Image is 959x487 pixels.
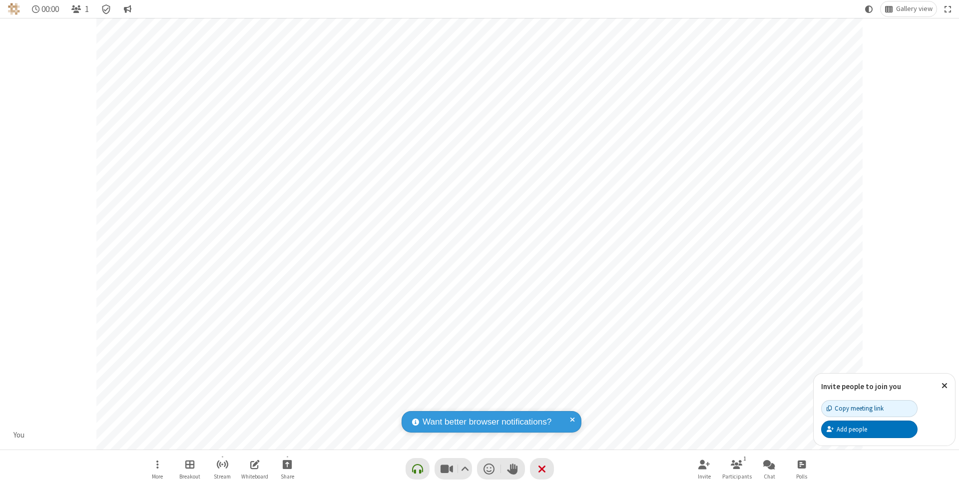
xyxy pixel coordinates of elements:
button: Invite participants (⌘+Shift+I) [689,455,719,483]
label: Invite people to join you [821,382,901,391]
button: Copy meeting link [821,400,918,417]
button: Manage Breakout Rooms [175,455,205,483]
button: Open participant list [67,1,93,16]
button: End or leave meeting [530,458,554,480]
button: Send a reaction [477,458,501,480]
img: QA Selenium DO NOT DELETE OR CHANGE [8,3,20,15]
span: 1 [85,4,89,14]
span: 00:00 [41,4,59,14]
span: Participants [722,474,752,480]
button: Start streaming [207,455,237,483]
button: Using system theme [861,1,877,16]
span: Share [281,474,294,480]
span: Stream [214,474,231,480]
div: Meeting details Encryption enabled [97,1,116,16]
button: Open chat [754,455,784,483]
button: Change layout [881,1,937,16]
button: Conversation [119,1,135,16]
button: Add people [821,421,918,438]
div: You [10,430,28,441]
span: Gallery view [896,5,933,13]
div: Timer [28,1,63,16]
div: 1 [741,454,749,463]
button: Open poll [787,455,817,483]
button: Close popover [934,374,955,398]
span: More [152,474,163,480]
span: Invite [698,474,711,480]
span: Polls [796,474,807,480]
span: Chat [764,474,775,480]
button: Video setting [458,458,472,480]
button: Start sharing [272,455,302,483]
div: Copy meeting link [827,404,884,413]
span: Breakout [179,474,200,480]
button: Fullscreen [941,1,956,16]
button: Open shared whiteboard [240,455,270,483]
button: Connect your audio [406,458,430,480]
button: Open participant list [722,455,752,483]
span: Whiteboard [241,474,268,480]
span: Want better browser notifications? [423,416,551,429]
button: Open menu [142,455,172,483]
button: Stop video (⌘+Shift+V) [435,458,472,480]
button: Raise hand [501,458,525,480]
